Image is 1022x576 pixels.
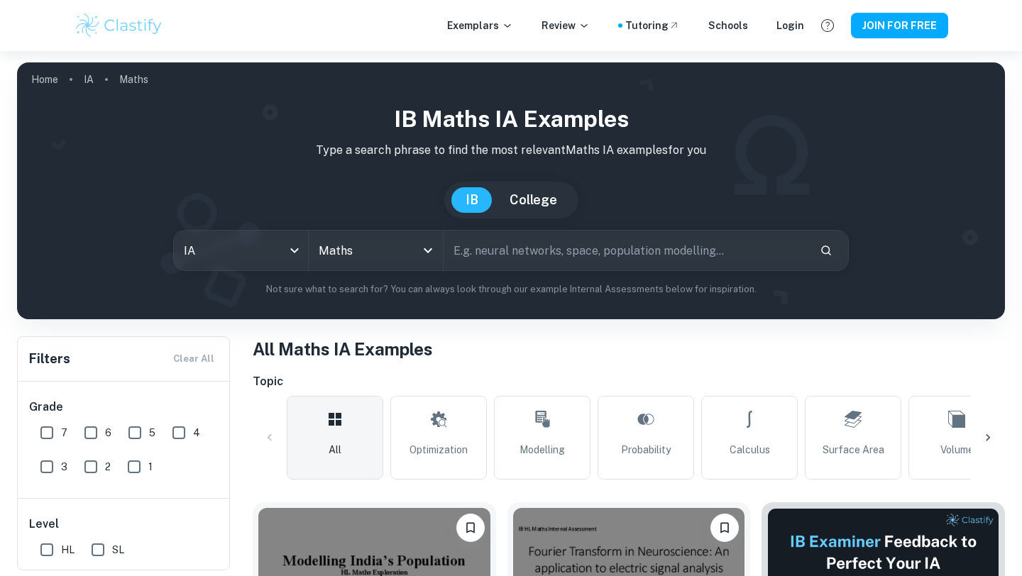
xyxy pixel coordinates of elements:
[105,459,111,475] span: 2
[148,459,153,475] span: 1
[61,459,67,475] span: 3
[710,514,739,542] button: Please log in to bookmark exemplars
[28,142,994,159] p: Type a search phrase to find the most relevant Maths IA examples for you
[119,72,148,87] p: Maths
[17,62,1005,319] img: profile cover
[542,18,590,33] p: Review
[31,70,58,89] a: Home
[851,13,948,38] button: JOIN FOR FREE
[29,349,70,369] h6: Filters
[29,516,219,533] h6: Level
[823,442,884,458] span: Surface Area
[329,442,341,458] span: All
[447,18,513,33] p: Exemplars
[112,542,124,558] span: SL
[730,442,770,458] span: Calculus
[776,18,804,33] a: Login
[815,13,840,38] button: Help and Feedback
[193,425,200,441] span: 4
[174,231,308,270] div: IA
[418,240,438,260] button: Open
[253,336,1005,362] h1: All Maths IA Examples
[149,425,155,441] span: 5
[29,399,219,416] h6: Grade
[708,18,748,33] a: Schools
[410,442,468,458] span: Optimization
[520,442,565,458] span: Modelling
[495,187,571,213] button: College
[625,18,680,33] a: Tutoring
[105,425,111,441] span: 6
[451,187,493,213] button: IB
[28,102,994,136] h1: IB Maths IA examples
[253,373,1005,390] h6: Topic
[28,282,994,297] p: Not sure what to search for? You can always look through our example Internal Assessments below f...
[456,514,485,542] button: Please log in to bookmark exemplars
[940,442,974,458] span: Volume
[61,542,75,558] span: HL
[444,231,808,270] input: E.g. neural networks, space, population modelling...
[61,425,67,441] span: 7
[84,70,94,89] a: IA
[621,442,671,458] span: Probability
[814,238,838,262] button: Search
[74,11,164,40] img: Clastify logo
